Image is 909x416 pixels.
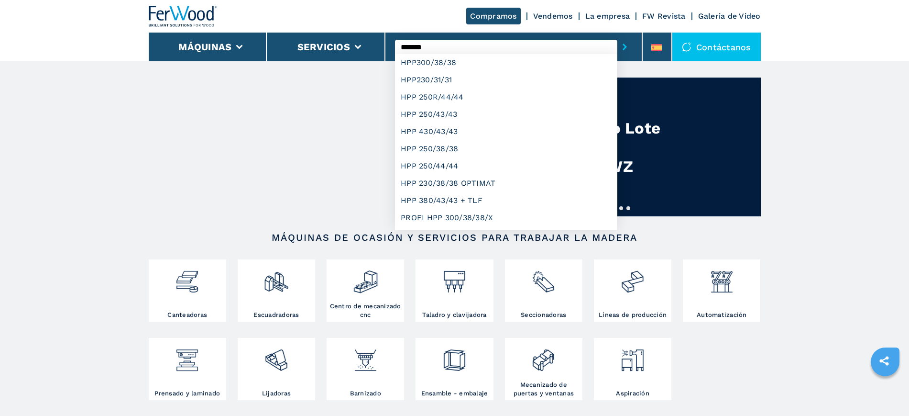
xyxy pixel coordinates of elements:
img: lavorazione_porte_finestre_2.png [531,340,556,373]
a: Líneas de producción [594,259,671,322]
a: FW Revista [642,11,686,21]
img: squadratrici_2.png [263,262,289,294]
a: Ensamble - embalaje [416,338,493,400]
h3: Automatización [697,311,747,319]
div: HPP 430/43/43 [395,123,617,140]
div: HPP 230/38/38 OPTIMAT [395,175,617,192]
h3: Líneas de producción [599,311,667,319]
div: Contáctanos [672,33,761,61]
a: Automatización [683,259,760,322]
h3: Taladro y clavijadora [422,311,486,319]
div: PROFI HPP 300/38/38/X [395,209,617,226]
h3: Escuadradoras [253,311,299,319]
a: Canteadoras [149,259,226,322]
div: HPP230/31/31 [395,71,617,89]
video: Your browser does not support the video tag. [149,78,455,216]
h3: Canteadoras [167,311,207,319]
div: HPP 250R/44/44 [395,89,617,106]
div: HPP 380/43/43 + TLF [395,192,617,209]
button: Servicios [297,41,350,53]
img: pressa-strettoia.png [175,340,200,373]
div: HPP 250/44/44 [395,157,617,175]
a: Seccionadoras [505,259,582,322]
a: Vendemos [533,11,573,21]
img: bordatrici_1.png [175,262,200,294]
img: automazione.png [709,262,734,294]
h3: Barnizado [350,389,381,398]
a: Aspiración [594,338,671,400]
h3: Ensamble - embalaje [421,389,488,398]
h3: Centro de mecanizado cnc [329,302,402,319]
a: Mecanizado de puertas y ventanas [505,338,582,400]
img: foratrici_inseritrici_2.png [442,262,467,294]
h3: Seccionadoras [521,311,566,319]
img: linee_di_produzione_2.png [620,262,645,294]
h3: Aspiración [616,389,649,398]
a: La empresa [585,11,630,21]
button: Máquinas [178,41,231,53]
img: centro_di_lavoro_cnc_2.png [353,262,378,294]
div: HPP 250/43/43 [395,106,617,123]
a: Prensado y laminado [149,338,226,400]
a: Barnizado [327,338,404,400]
h2: Máquinas de ocasión y servicios para trabajar la madera [179,232,730,243]
div: HPP300/38/38 [395,54,617,71]
h3: Mecanizado de puertas y ventanas [507,381,580,398]
img: montaggio_imballaggio_2.png [442,340,467,373]
a: Escuadradoras [238,259,315,322]
h3: Prensado y laminado [154,389,220,398]
a: Galeria de Video [698,11,761,21]
img: Contáctanos [682,42,691,52]
img: sezionatrici_2.png [531,262,556,294]
a: Taladro y clavijadora [416,259,493,322]
button: 2 [619,206,623,210]
a: Lijadoras [238,338,315,400]
img: levigatrici_2.png [263,340,289,373]
button: submit-button [617,36,632,58]
button: 3 [626,206,630,210]
img: verniciatura_1.png [353,340,378,373]
img: aspirazione_1.png [620,340,645,373]
h3: Lijadoras [262,389,291,398]
a: Compramos [466,8,520,24]
a: Centro de mecanizado cnc [327,259,404,322]
a: sharethis [872,349,896,373]
div: HPP 250/38/38 [395,140,617,157]
img: Ferwood [149,6,218,27]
